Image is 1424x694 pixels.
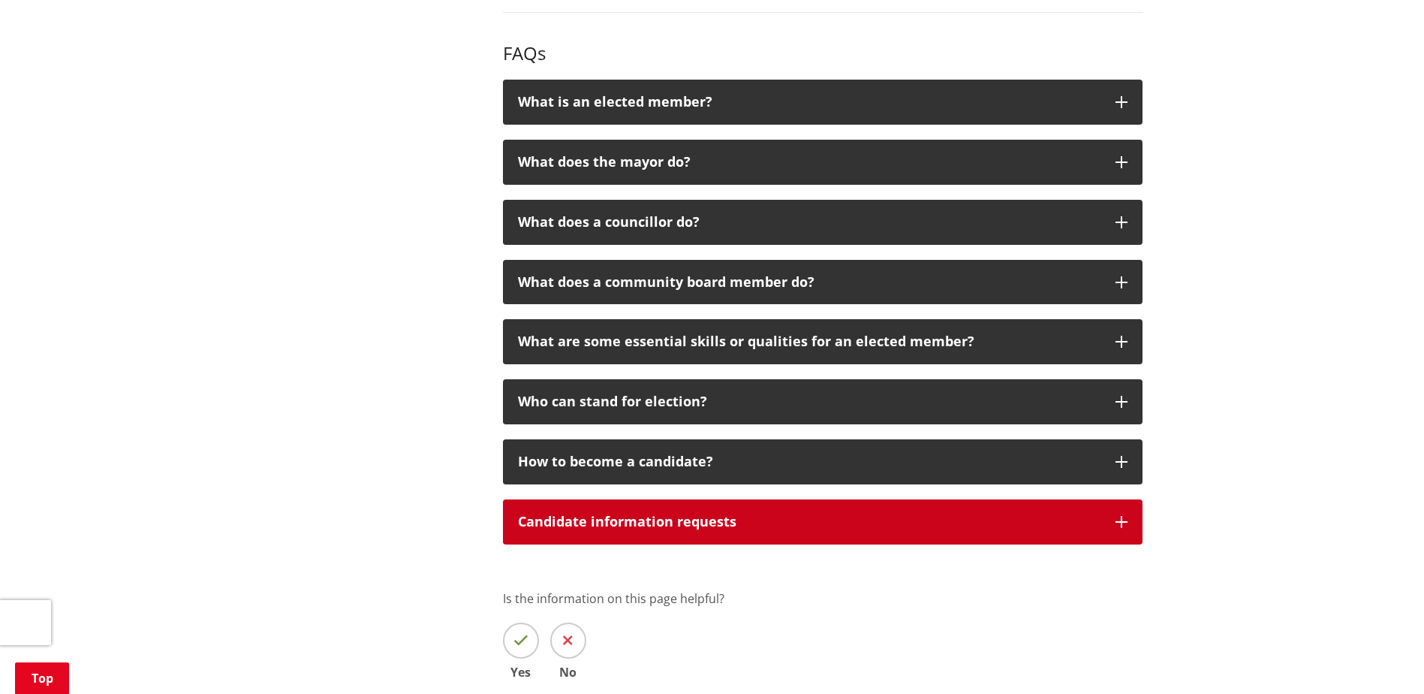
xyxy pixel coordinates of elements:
[503,439,1143,484] button: How to become a candidate?
[1355,631,1409,685] iframe: Messenger Launcher
[503,590,1143,608] p: Is the information on this page helpful?
[503,140,1143,185] button: What does the mayor do?
[518,95,1100,110] div: What is an elected member?
[503,260,1143,305] button: What does a community board member do?
[503,499,1143,545] button: Candidate information requests
[518,334,1100,349] div: What are some essential skills or qualities for an elected member?
[518,514,1100,530] div: Candidate information requests
[503,200,1143,245] button: What does a councillor do?
[518,215,1100,230] div: What does a councillor do?
[518,454,1100,469] div: How to become a candidate?
[518,155,1100,170] div: What does the mayor do?
[503,666,539,678] span: Yes
[550,666,586,678] span: No
[503,43,1143,65] h3: FAQs
[503,80,1143,125] button: What is an elected member?
[503,319,1143,364] button: What are some essential skills or qualities for an elected member?
[518,394,1100,409] div: Who can stand for election?
[518,275,1100,290] div: What does a community board member do?
[503,379,1143,424] button: Who can stand for election?
[15,662,69,694] a: Top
